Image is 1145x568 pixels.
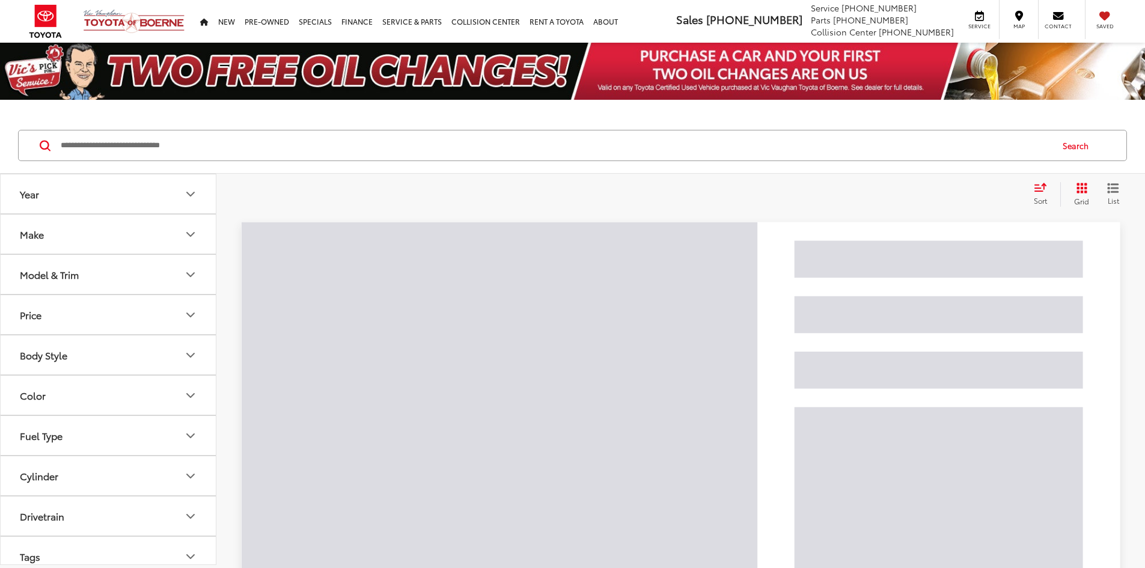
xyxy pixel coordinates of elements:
div: Cylinder [183,469,198,483]
span: Sales [676,11,703,27]
div: Color [20,389,46,401]
div: Price [183,308,198,322]
button: PricePrice [1,295,217,334]
button: Grid View [1060,182,1098,206]
span: [PHONE_NUMBER] [706,11,802,27]
div: Body Style [183,348,198,362]
span: Parts [811,14,831,26]
button: YearYear [1,174,217,213]
div: Make [183,227,198,242]
div: Price [20,309,41,320]
button: CylinderCylinder [1,456,217,495]
div: Fuel Type [183,429,198,443]
button: Model & TrimModel & Trim [1,255,217,294]
span: List [1107,195,1119,206]
button: Search [1051,130,1106,160]
span: [PHONE_NUMBER] [879,26,954,38]
div: Year [20,188,39,200]
button: List View [1098,182,1128,206]
span: [PHONE_NUMBER] [841,2,917,14]
div: Tags [183,549,198,564]
span: [PHONE_NUMBER] [833,14,908,26]
div: Tags [20,551,40,562]
div: Model & Trim [20,269,79,280]
img: Vic Vaughan Toyota of Boerne [83,9,185,34]
div: Drivetrain [20,510,64,522]
div: Model & Trim [183,267,198,282]
button: ColorColor [1,376,217,415]
div: Fuel Type [20,430,63,441]
span: Collision Center [811,26,876,38]
div: Year [183,187,198,201]
span: Saved [1092,22,1118,30]
button: MakeMake [1,215,217,254]
button: Body StyleBody Style [1,335,217,374]
span: Sort [1034,195,1047,206]
button: Fuel TypeFuel Type [1,416,217,455]
span: Map [1006,22,1032,30]
span: Service [811,2,839,14]
div: Cylinder [20,470,58,481]
div: Make [20,228,44,240]
span: Service [966,22,993,30]
input: Search by Make, Model, or Keyword [60,131,1051,160]
span: Contact [1045,22,1072,30]
button: DrivetrainDrivetrain [1,496,217,536]
div: Color [183,388,198,403]
span: Grid [1074,196,1089,206]
div: Body Style [20,349,67,361]
button: Select sort value [1028,182,1060,206]
div: Drivetrain [183,509,198,524]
